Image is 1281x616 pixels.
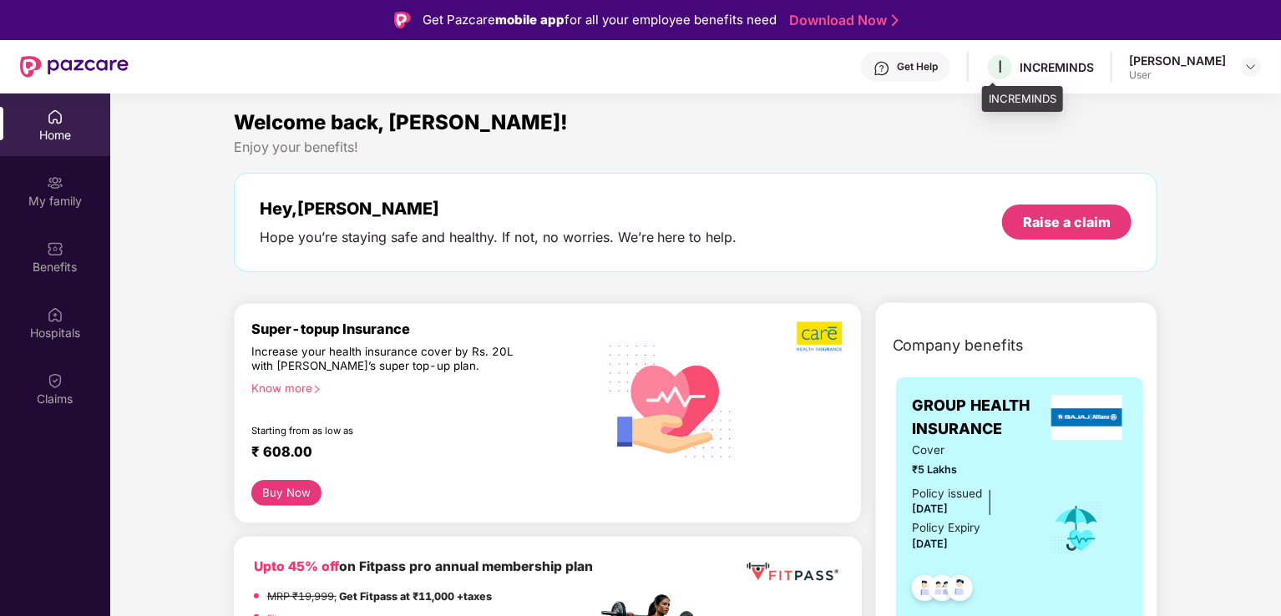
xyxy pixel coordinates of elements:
img: b5dec4f62d2307b9de63beb79f102df3.png [797,321,844,352]
span: Cover [913,442,1027,459]
img: svg+xml;base64,PHN2ZyB4bWxucz0iaHR0cDovL3d3dy53My5vcmcvMjAwMC9zdmciIHhtbG5zOnhsaW5rPSJodHRwOi8vd3... [597,325,746,476]
div: Starting from as low as [251,425,526,437]
img: fppp.png [743,557,841,588]
img: svg+xml;base64,PHN2ZyBpZD0iQmVuZWZpdHMiIHhtbG5zPSJodHRwOi8vd3d3LnczLm9yZy8yMDAwL3N2ZyIgd2lkdGg9Ij... [47,240,63,257]
img: svg+xml;base64,PHN2ZyB4bWxucz0iaHR0cDovL3d3dy53My5vcmcvMjAwMC9zdmciIHdpZHRoPSI0OC45MTUiIGhlaWdodD... [922,570,963,611]
div: Get Help [897,60,938,73]
span: [DATE] [913,538,949,550]
div: Raise a claim [1023,213,1111,231]
span: right [312,385,322,394]
div: User [1129,68,1226,82]
span: Company benefits [893,334,1025,357]
img: svg+xml;base64,PHN2ZyBpZD0iSGVscC0zMngzMiIgeG1sbnM9Imh0dHA6Ly93d3cudzMub3JnLzIwMDAvc3ZnIiB3aWR0aD... [873,60,890,77]
div: Hope you’re staying safe and healthy. If not, no worries. We’re here to help. [260,229,737,246]
div: Hey, [PERSON_NAME] [260,199,737,219]
b: on Fitpass pro annual membership plan [254,558,593,574]
img: svg+xml;base64,PHN2ZyB4bWxucz0iaHR0cDovL3d3dy53My5vcmcvMjAwMC9zdmciIHdpZHRoPSI0OC45NDMiIGhlaWdodD... [939,570,980,611]
img: svg+xml;base64,PHN2ZyB4bWxucz0iaHR0cDovL3d3dy53My5vcmcvMjAwMC9zdmciIHdpZHRoPSI0OC45NDMiIGhlaWdodD... [904,570,945,611]
div: [PERSON_NAME] [1129,53,1226,68]
div: Get Pazcare for all your employee benefits need [423,10,777,30]
img: svg+xml;base64,PHN2ZyB3aWR0aD0iMjAiIGhlaWdodD0iMjAiIHZpZXdCb3g9IjAgMCAyMCAyMCIgZmlsbD0ibm9uZSIgeG... [47,174,63,191]
img: Stroke [892,12,899,29]
span: [DATE] [913,502,949,515]
div: INCREMINDS [982,86,1063,113]
div: Policy issued [913,485,983,502]
div: Super-topup Insurance [251,321,597,337]
img: svg+xml;base64,PHN2ZyBpZD0iRHJvcGRvd24tMzJ4MzIiIHhtbG5zPSJodHRwOi8vd3d3LnczLm9yZy8yMDAwL3N2ZyIgd2... [1244,60,1258,73]
img: svg+xml;base64,PHN2ZyBpZD0iQ2xhaW0iIHhtbG5zPSJodHRwOi8vd3d3LnczLm9yZy8yMDAwL3N2ZyIgd2lkdGg9IjIwIi... [47,372,63,389]
img: insurerLogo [1051,395,1123,440]
strong: mobile app [495,12,565,28]
span: GROUP HEALTH INSURANCE [913,394,1047,442]
div: Know more [251,381,587,393]
img: svg+xml;base64,PHN2ZyBpZD0iSG9zcGl0YWxzIiB4bWxucz0iaHR0cDovL3d3dy53My5vcmcvMjAwMC9zdmciIHdpZHRoPS... [47,306,63,323]
span: I [998,57,1002,77]
a: Download Now [789,12,894,29]
button: Buy Now [251,480,322,506]
span: ₹5 Lakhs [913,462,1027,478]
img: svg+xml;base64,PHN2ZyBpZD0iSG9tZSIgeG1sbnM9Imh0dHA6Ly93d3cudzMub3JnLzIwMDAvc3ZnIiB3aWR0aD0iMjAiIG... [47,109,63,125]
span: Welcome back, [PERSON_NAME]! [234,110,568,134]
del: MRP ₹19,999, [267,590,337,603]
div: Increase your health insurance cover by Rs. 20L with [PERSON_NAME]’s super top-up plan. [251,345,525,375]
img: New Pazcare Logo [20,56,129,78]
div: Policy Expiry [913,519,981,537]
img: icon [1050,501,1104,556]
img: Logo [394,12,411,28]
b: Upto 45% off [254,558,339,574]
div: Enjoy your benefits! [234,139,1158,156]
div: ₹ 608.00 [251,443,580,463]
div: INCREMINDS [1020,59,1094,75]
strong: Get Fitpass at ₹11,000 +taxes [339,590,492,603]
